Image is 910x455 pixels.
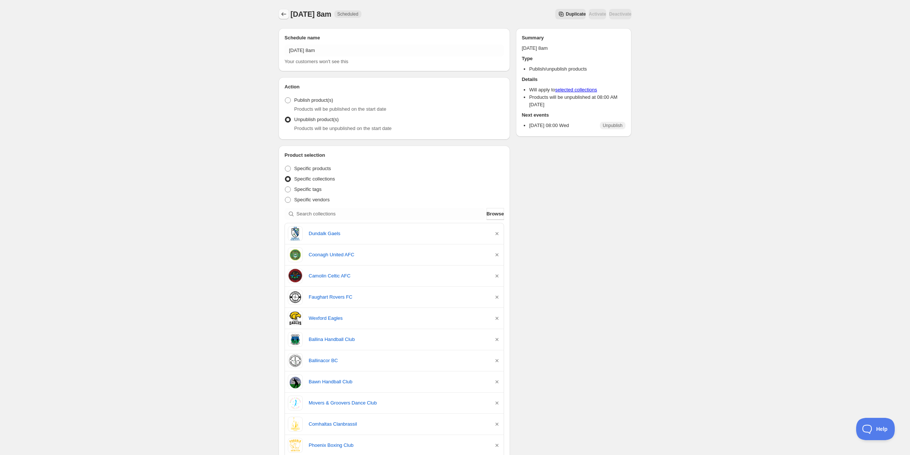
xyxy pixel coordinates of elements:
[529,122,569,129] p: [DATE] 08:00 Wed
[294,117,339,122] span: Unpublish product(s)
[279,9,289,19] button: Schedules
[294,97,333,103] span: Publish product(s)
[337,11,358,17] span: Scheduled
[522,34,625,42] h2: Summary
[603,123,623,129] span: Unpublish
[529,86,625,94] li: Will apply to
[294,176,335,182] span: Specific collections
[294,106,386,112] span: Products will be published on the start date
[309,251,487,259] a: Coonagh United AFC
[294,186,322,192] span: Specific tags
[487,210,504,218] span: Browse
[309,357,487,364] a: Ballinacor BC
[522,55,625,62] h2: Type
[294,166,331,171] span: Specific products
[309,420,487,428] a: Comhaltas Clanbrassil
[294,197,329,202] span: Specific vendors
[309,315,487,322] a: Wexford Eagles
[522,45,625,52] p: [DATE] 8am
[555,87,597,92] a: selected collections
[566,11,586,17] span: Duplicate
[487,208,504,220] button: Browse
[309,378,487,386] a: Bawn Handball Club
[309,336,487,343] a: Ballina Handball Club
[309,230,487,237] a: Dundalk Gaels
[555,9,586,19] button: Secondary action label
[309,272,487,280] a: Camolin Celtic AFC
[309,293,487,301] a: Faughart Rovers FC
[285,59,348,64] span: Your customers won't see this
[285,83,504,91] h2: Action
[529,94,625,108] li: Products will be unpublished at 08:00 AM [DATE]
[285,152,504,159] h2: Product selection
[309,442,487,449] a: Phoenix Boxing Club
[529,65,625,73] li: Publish/unpublish products
[522,111,625,119] h2: Next events
[290,10,331,18] span: [DATE] 8am
[309,399,487,407] a: Movers & Groovers Dance Club
[296,208,485,220] input: Search collections
[856,418,895,440] iframe: Toggle Customer Support
[285,34,504,42] h2: Schedule name
[294,126,391,131] span: Products will be unpublished on the start date
[522,76,625,83] h2: Details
